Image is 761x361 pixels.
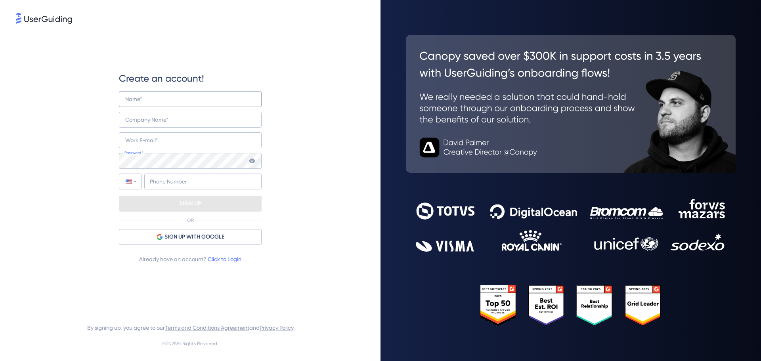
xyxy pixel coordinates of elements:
a: Terms and Conditions Agreement [165,325,249,331]
p: SIGN UP [179,197,201,210]
span: SIGN UP WITH GOOGLE [164,232,224,242]
input: John [119,91,262,107]
span: © 2025 All Rights Reserved. [162,339,218,348]
img: 26c0aa7c25a843aed4baddd2b5e0fa68.svg [406,35,736,173]
div: United States: + 1 [119,174,141,189]
a: Click to Login [208,256,241,262]
img: 8faab4ba6bc7696a72372aa768b0286c.svg [16,13,72,24]
img: 9302ce2ac39453076f5bc0f2f2ca889b.svg [416,199,726,252]
span: By signing up, you agree to our and [87,323,294,332]
p: OR [187,217,194,223]
img: 25303e33045975176eb484905ab012ff.svg [480,285,662,327]
span: Create an account! [119,72,204,85]
input: Phone Number [144,174,262,189]
input: Example Company [119,112,262,128]
a: Privacy Policy [260,325,294,331]
span: Already have an account? [139,254,241,264]
input: john@example.com [119,132,262,148]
